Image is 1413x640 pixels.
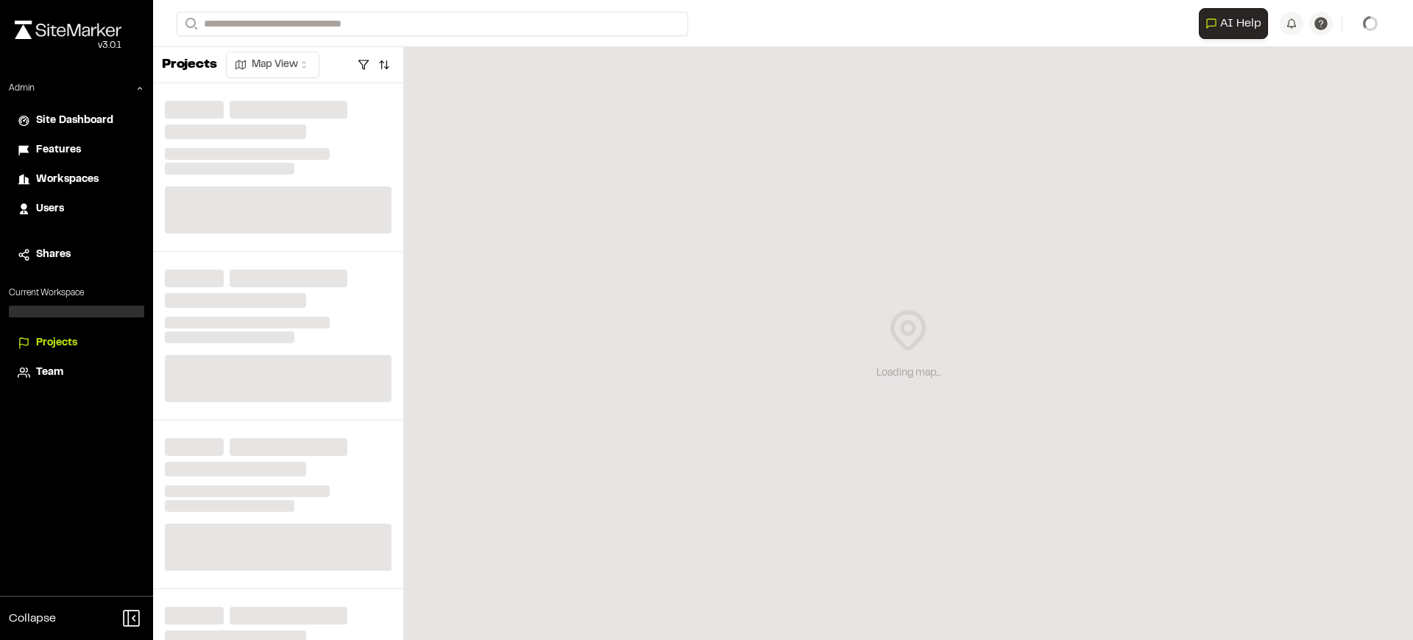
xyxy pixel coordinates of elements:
span: Projects [36,335,77,351]
div: Open AI Assistant [1199,8,1274,39]
a: Users [18,201,135,217]
button: Open AI Assistant [1199,8,1268,39]
span: Collapse [9,610,56,627]
a: Workspaces [18,172,135,188]
span: Site Dashboard [36,113,113,129]
span: Users [36,201,64,217]
img: rebrand.png [15,21,121,39]
p: Projects [162,55,217,75]
div: Oh geez...please don't... [15,39,121,52]
p: Current Workspace [9,286,144,300]
button: Search [177,12,203,36]
span: Team [36,365,63,381]
a: Team [18,365,135,381]
a: Site Dashboard [18,113,135,129]
a: Features [18,142,135,158]
span: Workspaces [36,172,99,188]
span: Features [36,142,81,158]
span: AI Help [1220,15,1261,32]
span: Shares [36,247,71,263]
div: Loading map... [877,365,941,381]
a: Projects [18,335,135,351]
a: Shares [18,247,135,263]
p: Admin [9,82,35,95]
